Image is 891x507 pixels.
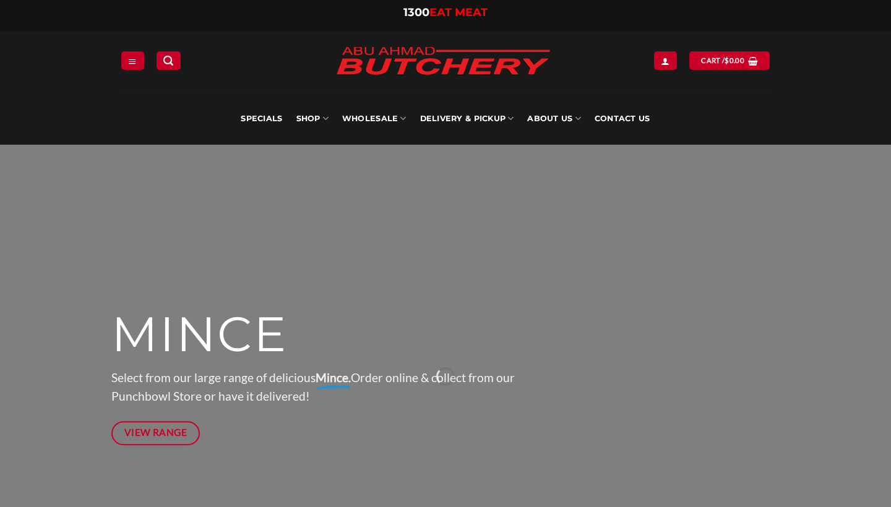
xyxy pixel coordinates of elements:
[316,370,351,385] strong: Mince.
[124,425,187,440] span: View Range
[111,370,515,404] span: Select from our large range of delicious Order online & collect from our Punchbowl Store or have ...
[701,55,744,66] span: Cart /
[725,56,744,64] bdi: 0.00
[420,93,514,145] a: Delivery & Pickup
[111,305,288,364] span: MINCE
[689,51,769,69] a: View cart
[403,6,429,19] span: 1300
[429,6,488,19] span: EAT MEAT
[111,421,200,445] a: View Range
[157,51,180,69] a: Search
[325,38,561,85] img: Abu Ahmad Butchery
[296,93,329,145] a: SHOP
[527,93,580,145] a: About Us
[403,6,488,19] a: 1300EAT MEAT
[342,93,407,145] a: Wholesale
[241,93,282,145] a: Specials
[595,93,650,145] a: Contact Us
[654,51,676,69] a: Login
[725,55,729,66] span: $
[121,51,144,69] a: Menu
